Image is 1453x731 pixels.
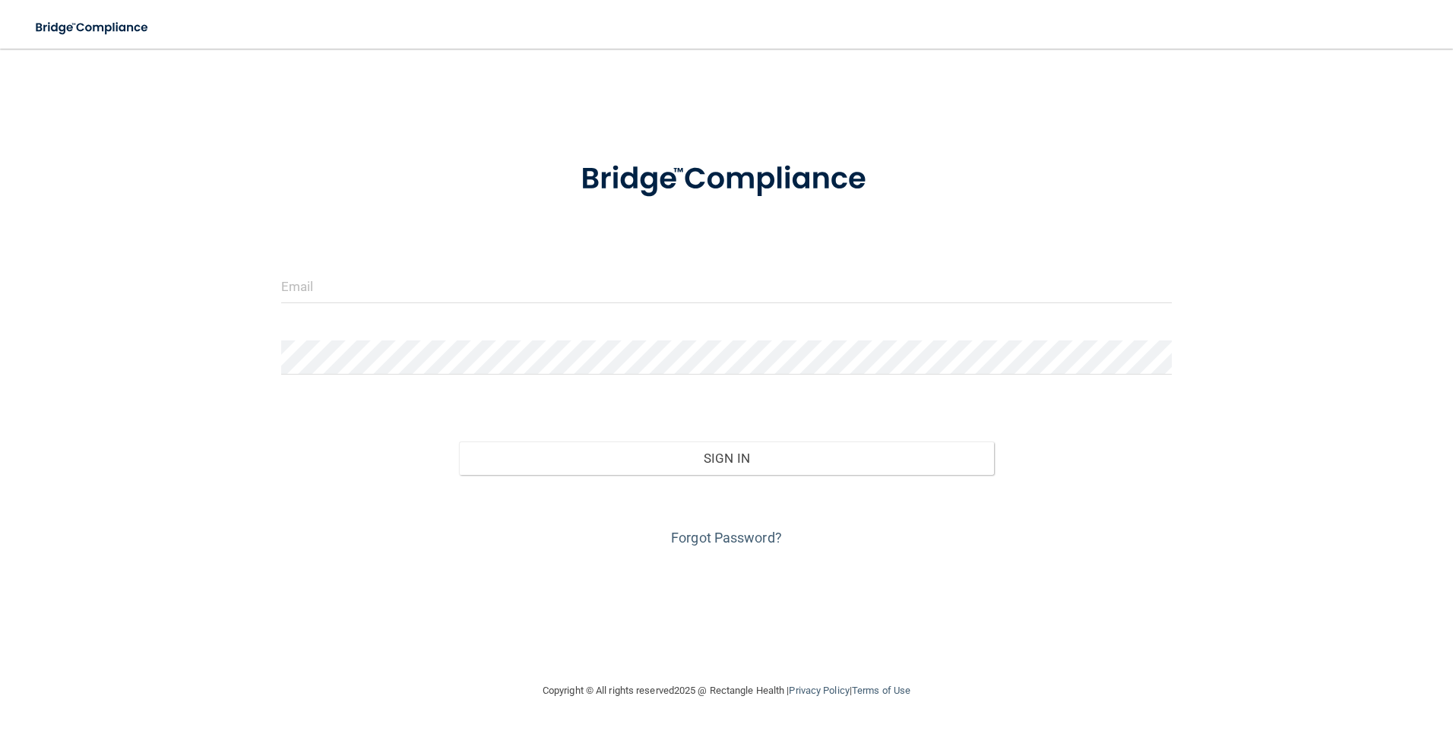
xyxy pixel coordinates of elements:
img: bridge_compliance_login_screen.278c3ca4.svg [549,140,904,219]
input: Email [281,269,1173,303]
a: Forgot Password? [671,530,782,546]
div: Copyright © All rights reserved 2025 @ Rectangle Health | | [449,666,1004,715]
button: Sign In [459,441,994,475]
img: bridge_compliance_login_screen.278c3ca4.svg [23,12,163,43]
a: Terms of Use [852,685,910,696]
a: Privacy Policy [789,685,849,696]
